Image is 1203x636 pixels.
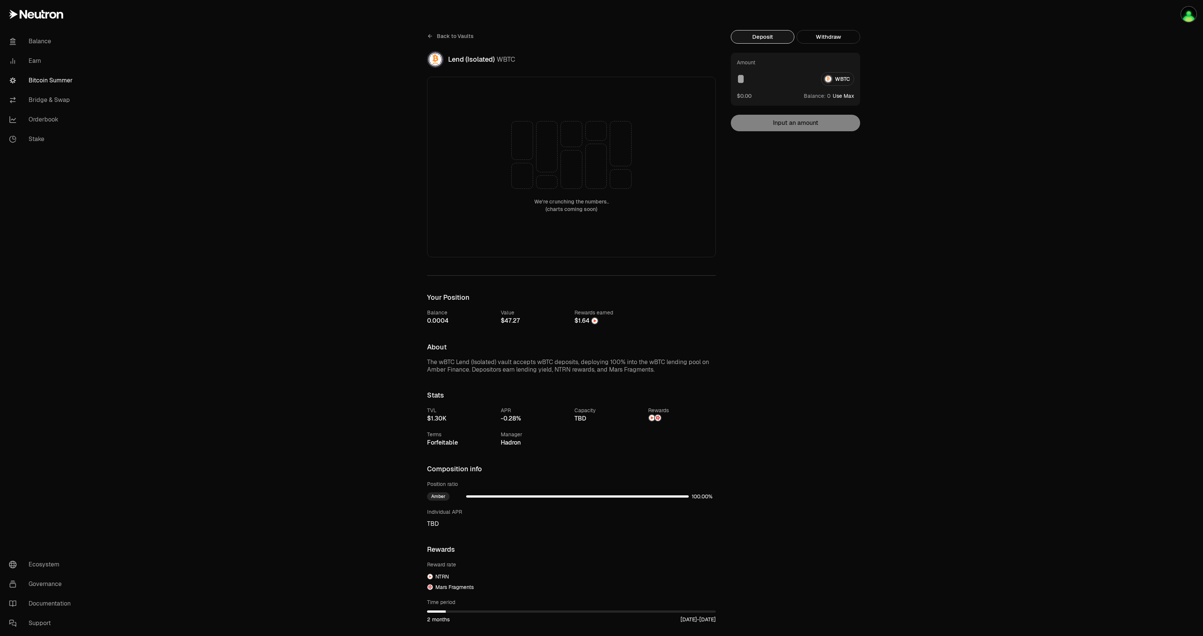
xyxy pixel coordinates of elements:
h3: About [427,343,716,351]
button: Use Max [833,92,854,100]
button: Deposit [731,30,794,44]
div: Time period [427,598,716,606]
img: NTRN Logo [592,318,598,324]
div: Capacity [574,407,642,414]
span: WBTC [497,55,515,64]
div: Individual APR [427,508,716,516]
div: [DATE] - [DATE] [680,616,716,623]
div: APR [501,407,568,414]
button: Forfeitable [427,438,458,447]
img: Mars Fragments [655,415,661,421]
button: Withdraw [797,30,860,44]
a: Bitcoin Summer [3,71,81,90]
h3: Composition info [427,465,716,473]
button: $0.00 [737,92,751,100]
div: Terms [427,431,495,438]
div: Amount [737,59,755,66]
a: Balance [3,32,81,51]
span: NTRN [435,573,449,580]
p: The wBTC Lend (Isolated) vault accepts wBTC deposits, deploying 100% into the wBTC lending pool o... [427,358,716,373]
a: Orderbook [3,110,81,129]
a: Support [3,613,81,633]
span: Mars Fragments [435,583,474,591]
div: Position ratio [427,480,716,488]
a: Ecosystem [3,555,81,574]
h3: Stats [427,392,716,399]
div: Rewards earned [574,309,642,316]
span: Balance: [804,92,826,100]
img: New Main [1181,7,1196,22]
div: We're crunching the numbers.. (charts coming soon) [534,198,609,213]
span: Back to Vaults [437,32,474,40]
div: Value [501,309,568,316]
div: 2 months [427,616,450,623]
a: Documentation [3,594,81,613]
div: Amber [427,492,450,501]
a: Governance [3,574,81,594]
a: Earn [3,51,81,71]
img: NTRN [649,415,655,421]
div: TBD [574,414,642,423]
a: Stake [3,129,81,149]
div: Reward rate [427,561,716,568]
div: Balance [427,309,495,316]
div: Rewards [648,407,716,414]
span: TBD [427,520,716,528]
img: WBTC Logo [428,52,443,67]
div: Manager [501,431,568,438]
span: Lend (Isolated) [448,55,495,64]
img: Mars Fragments [427,584,433,590]
h3: Rewards [427,546,716,553]
div: TVL [427,407,495,414]
a: Bridge & Swap [3,90,81,110]
div: Hadron [501,438,568,447]
h3: Your Position [427,294,716,301]
img: NTRN [427,574,433,579]
a: Back to Vaults [427,30,474,42]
